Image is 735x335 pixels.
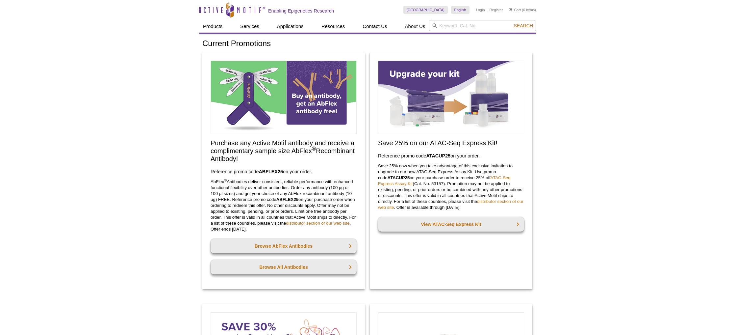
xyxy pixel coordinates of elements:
[378,152,524,160] h3: Reference promo code on your order.
[489,8,503,12] a: Register
[451,6,469,14] a: English
[259,169,283,174] strong: ABFLEX25
[487,6,488,14] li: |
[378,61,524,134] img: Save on ATAC-Seq Express Assay Kit
[211,179,357,232] p: AbFlex Antibodies deliver consistent, reliable performance with enhanced functional flexibility o...
[514,23,533,28] span: Search
[509,8,521,12] a: Cart
[401,20,429,33] a: About Us
[378,199,523,210] a: distributor section of our web site
[378,163,524,210] p: Save 25% now when you take advantage of this exclusive invitation to upgrade to our new ATAC-Seq ...
[211,168,357,176] h3: Reference promo code on your order.
[236,20,263,33] a: Services
[312,146,316,152] sup: ®
[429,20,536,31] input: Keyword, Cat. No.
[211,239,357,253] a: Browse AbFlex Antibodies
[211,61,357,134] img: Free Sample Size AbFlex Antibody
[317,20,349,33] a: Resources
[211,139,357,163] h2: Purchase any Active Motif antibody and receive a complimentary sample size AbFlex Recombinant Ant...
[403,6,448,14] a: [GEOGRAPHIC_DATA]
[268,8,334,14] h2: Enabling Epigenetics Research
[202,39,533,49] h1: Current Promotions
[276,197,298,202] strong: ABFLEX25
[509,6,536,14] li: (0 items)
[476,8,485,12] a: Login
[512,23,535,29] button: Search
[509,8,512,11] img: Your Cart
[286,221,349,226] a: distributor section of our web site
[378,217,524,232] a: View ATAC-Seq Express Kit
[224,178,227,182] sup: ®
[359,20,391,33] a: Contact Us
[211,260,357,274] a: Browse All Antibodies
[199,20,226,33] a: Products
[378,139,524,147] h2: Save 25% on our ATAC-Seq Express Kit!
[426,153,450,158] strong: ATACUP25
[273,20,308,33] a: Applications
[388,175,410,180] strong: ATACUP25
